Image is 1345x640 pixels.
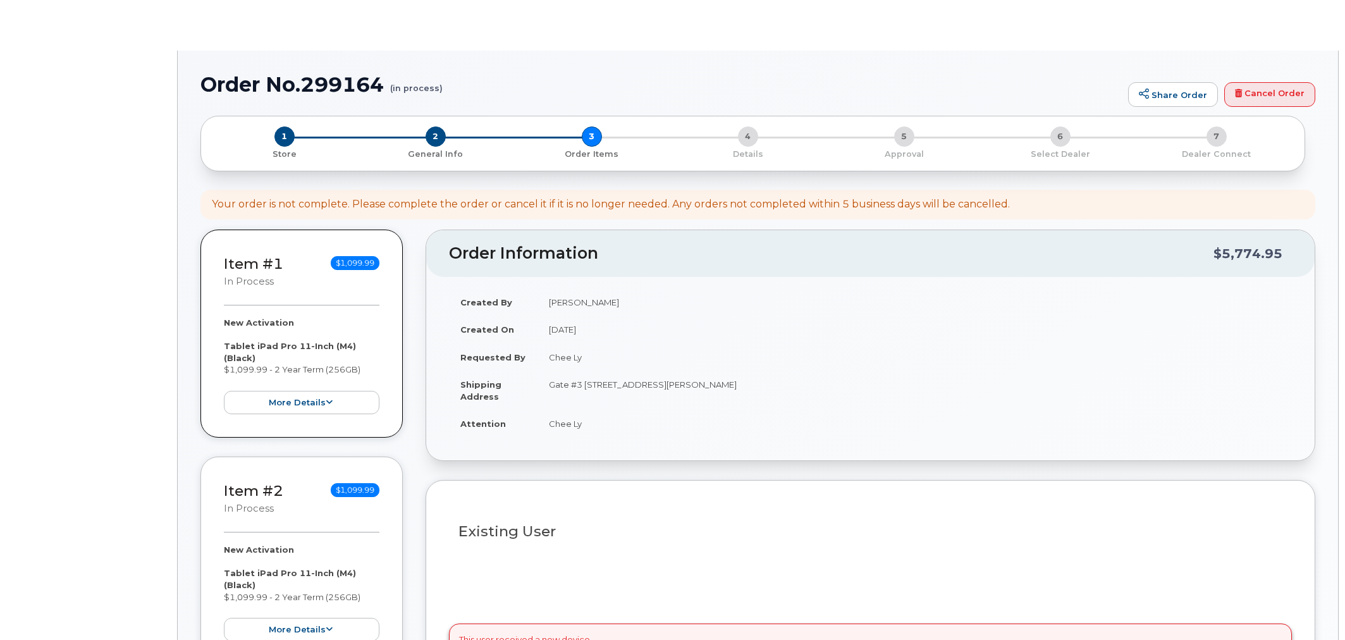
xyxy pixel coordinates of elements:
td: Gate #3 [STREET_ADDRESS][PERSON_NAME] [537,371,1292,410]
span: 1 [274,126,295,147]
td: [DATE] [537,316,1292,343]
a: Item #1 [224,255,283,273]
strong: Tablet iPad Pro 11-Inch (M4) (Black) [224,341,356,363]
span: $1,099.99 [331,256,379,270]
a: Share Order [1128,82,1218,108]
div: Your order is not complete. Please complete the order or cancel it if it is no longer needed. Any... [212,197,1010,212]
p: Store [216,149,352,160]
strong: New Activation [224,545,294,555]
strong: Requested By [460,352,525,362]
a: Cancel Order [1224,82,1315,108]
small: in process [224,503,274,514]
h3: Existing User [458,524,1282,539]
button: more details [224,391,379,414]
span: $1,099.99 [331,483,379,497]
strong: Shipping Address [460,379,501,402]
div: $1,099.99 - 2 Year Term (256GB) [224,317,379,414]
h1: Order No.299164 [200,73,1122,95]
a: Item #2 [224,482,283,500]
a: 1 Store [211,147,357,160]
strong: Attention [460,419,506,429]
td: [PERSON_NAME] [537,288,1292,316]
span: 2 [426,126,446,147]
div: $5,774.95 [1213,242,1282,266]
td: Chee Ly [537,410,1292,438]
strong: New Activation [224,317,294,328]
strong: Tablet iPad Pro 11-Inch (M4) (Black) [224,568,356,590]
h2: Order Information [449,245,1213,262]
small: (in process) [390,73,443,93]
a: 2 General Info [357,147,513,160]
small: in process [224,276,274,287]
strong: Created By [460,297,512,307]
strong: Created On [460,324,514,335]
p: General Info [362,149,508,160]
td: Chee Ly [537,343,1292,371]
